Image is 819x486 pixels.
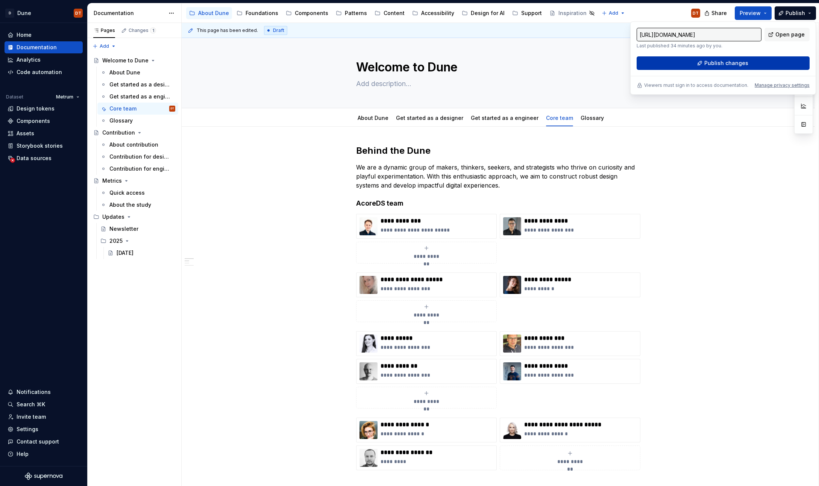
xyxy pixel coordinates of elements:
div: 2025 [97,235,178,247]
a: Get started as a designer [97,79,178,91]
div: Analytics [17,56,41,64]
a: Contribution for engineers [97,163,178,175]
div: Design tokens [17,105,55,112]
div: Dataset [6,94,23,100]
a: About Dune [358,115,388,121]
button: DDuneDT [2,5,86,21]
div: 2025 [109,237,123,245]
a: Settings [5,423,83,435]
button: Add [90,41,118,51]
a: Get started as a engineer [471,115,538,121]
div: Quick access [109,189,145,197]
a: Get started as a engineer [97,91,178,103]
div: Get started as a engineer [109,93,171,100]
div: Core team [109,105,136,112]
span: Publish changes [704,59,748,67]
h2: Behind the Dune [356,145,640,157]
p: Last published 34 minutes ago by you. [637,43,761,49]
div: Pages [93,27,115,33]
div: Invite team [17,413,46,421]
img: c95410b3-31d2-4836-9242-db23f4923659.jpg [359,421,378,439]
div: D [5,9,14,18]
div: Data sources [17,154,52,162]
button: Metrum [53,92,83,102]
div: Assets [17,130,34,137]
a: Design for AI [459,7,508,19]
span: Metrum [56,94,73,100]
a: Design tokens [5,103,83,115]
div: About Dune [355,110,391,126]
button: Publish changes [637,56,810,70]
span: Preview [740,9,761,17]
div: Page tree [186,6,598,21]
a: Get started as a designer [396,115,463,121]
a: Inspiration [546,7,598,19]
a: About the study [97,199,178,211]
div: Newsletter [109,225,138,233]
button: Search ⌘K [5,398,83,410]
a: Contribution for designers [97,151,178,163]
img: a22634ff-9d31-447e-94e0-7311cb54a84a.jpg [503,421,521,439]
p: We are a dynamic group of makers, thinkers, seekers, and strategists who thrive on curiosity and ... [356,163,640,190]
div: Components [17,117,50,125]
span: Add [100,43,109,49]
div: Updates [90,211,178,223]
div: Contribution [102,129,135,136]
img: 57279ae6-fc40-4acc-884f-bd169ddd96ce.jpg [503,362,521,380]
div: About Dune [109,69,140,76]
span: Share [711,9,727,17]
div: Glossary [578,110,607,126]
span: Add [609,10,618,16]
p: Viewers must sign in to access documentation. [644,82,748,88]
img: 0fd2e8ac-24dc-4fbf-97bf-00e8c05e2ef5.jpg [359,449,378,467]
img: ac27ea61-8f88-4073-8be2-09646c62c76a.jpg [359,362,378,380]
div: Help [17,450,29,458]
div: Dune [17,9,31,17]
div: Documentation [94,9,165,17]
div: DT [75,10,81,16]
div: Search ⌘K [17,401,45,408]
div: Inspiration [558,9,587,17]
svg: Supernova Logo [25,472,62,480]
div: Contact support [17,438,59,445]
div: About Dune [198,9,229,17]
div: Get started as a designer [393,110,466,126]
img: 71a156e0-bdc0-4ba0-93df-0a86d86ef0c9.jpg [503,276,521,294]
a: Analytics [5,54,83,66]
div: Notifications [17,388,51,396]
a: Newsletter [97,223,178,235]
a: Welcome to Dune [90,55,178,67]
button: Contact support [5,436,83,448]
a: Open page [764,28,810,41]
div: Accessibility [421,9,454,17]
div: DT [171,105,174,112]
a: About Dune [97,67,178,79]
a: Support [509,7,545,19]
img: 4ef8f176-201e-4532-9de8-3a82f302110c.jpg [359,335,378,353]
a: Core teamDT [97,103,178,115]
div: Get started as a designer [109,81,171,88]
a: Assets [5,127,83,139]
div: Contribution for engineers [109,165,171,173]
a: Quick access [97,187,178,199]
div: Welcome to Dune [102,57,149,64]
a: About Dune [186,7,232,19]
a: Core team [546,115,573,121]
div: Metrics [102,177,122,185]
div: Settings [17,425,38,433]
button: Manage privacy settings [755,82,810,88]
textarea: Welcome to Dune [355,58,639,76]
div: Contribution for designers [109,153,171,160]
div: Home [17,31,32,39]
a: Metrics [90,175,178,187]
div: Get started as a engineer [468,110,541,126]
a: [DATE] [105,247,178,259]
a: Content [372,7,408,19]
img: 54029bb0-ab48-4a8d-aa7f-743f9f2729ef.jpg [359,217,378,235]
a: Glossary [97,115,178,127]
div: Documentation [17,44,57,51]
img: ecbfe4d9-c611-4d60-ae10-45277589e81b.jpg [359,276,378,294]
a: Storybook stories [5,140,83,152]
div: [DATE] [117,249,133,257]
div: Storybook stories [17,142,63,150]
